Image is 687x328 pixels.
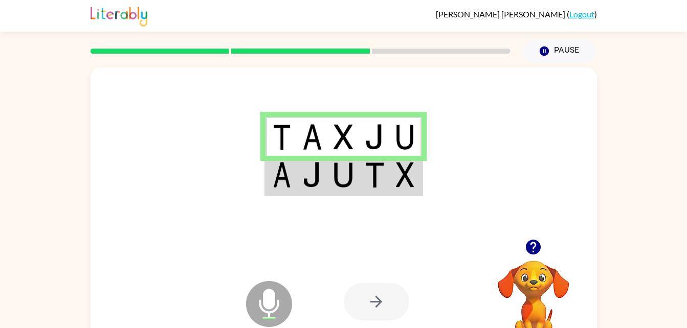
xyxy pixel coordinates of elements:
img: Literably [91,4,147,27]
img: a [302,124,322,150]
img: t [365,162,384,188]
a: Logout [569,9,594,19]
img: x [396,162,414,188]
div: ( ) [436,9,597,19]
button: Pause [523,39,597,63]
img: t [273,124,291,150]
img: j [365,124,384,150]
img: a [273,162,291,188]
img: x [334,124,353,150]
img: u [334,162,353,188]
span: [PERSON_NAME] [PERSON_NAME] [436,9,567,19]
img: j [302,162,322,188]
img: u [396,124,414,150]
